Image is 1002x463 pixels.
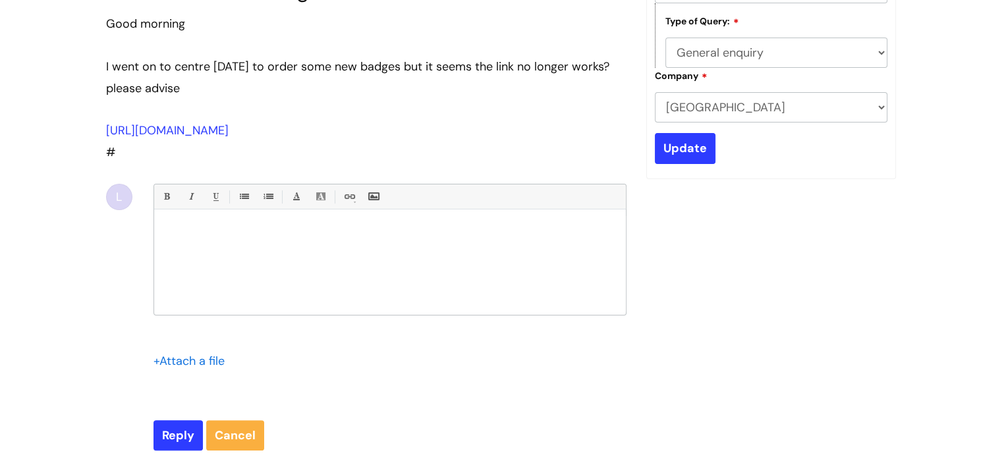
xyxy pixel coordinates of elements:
[153,420,203,450] input: Reply
[655,68,708,82] label: Company
[655,133,715,163] input: Update
[665,14,739,27] label: Type of Query:
[106,56,626,99] div: I went on to centre [DATE] to order some new badges but it seems the link no longer works? please...
[365,188,381,205] a: Insert Image...
[106,13,626,163] div: #
[182,188,199,205] a: Italic (Ctrl-I)
[260,188,276,205] a: 1. Ordered List (Ctrl-Shift-8)
[207,188,223,205] a: Underline(Ctrl-U)
[206,420,264,450] a: Cancel
[341,188,357,205] a: Link
[158,188,175,205] a: Bold (Ctrl-B)
[312,188,329,205] a: Back Color
[106,123,229,138] a: [URL][DOMAIN_NAME]
[106,13,626,34] div: Good morning
[288,188,304,205] a: Font Color
[106,184,132,210] div: L
[153,350,233,371] div: Attach a file
[235,188,252,205] a: • Unordered List (Ctrl-Shift-7)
